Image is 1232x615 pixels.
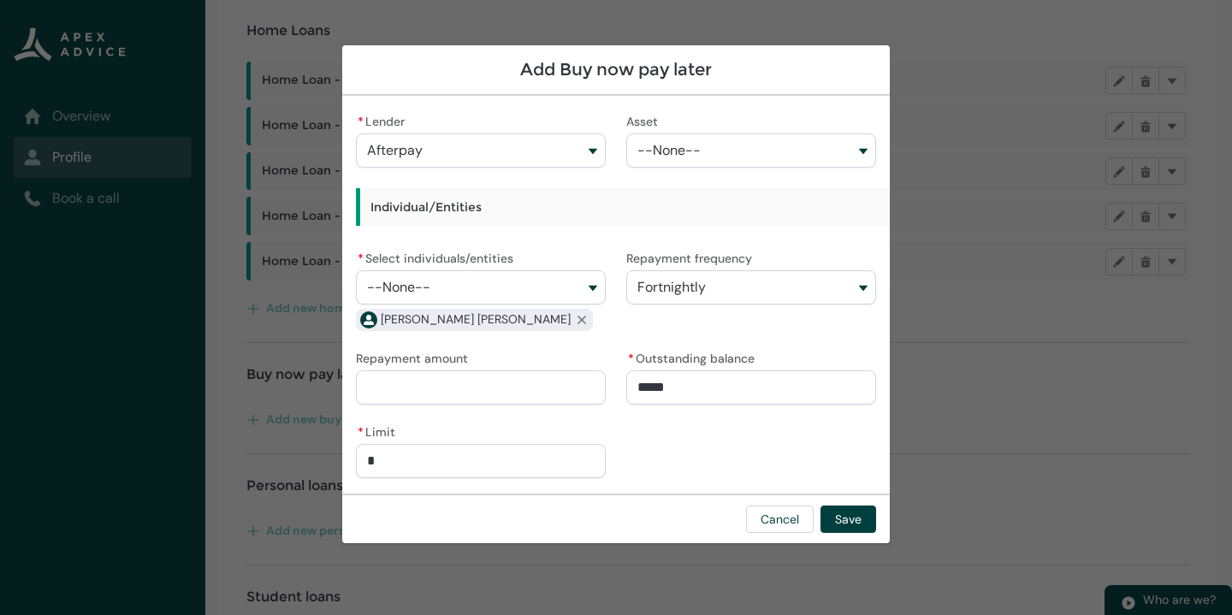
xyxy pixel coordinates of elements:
label: Repayment frequency [626,246,759,267]
span: --None-- [367,280,430,295]
label: Asset [626,109,665,130]
button: Lender [356,133,606,168]
button: Repayment frequency [626,270,876,305]
abbr: required [358,424,364,440]
button: Select individuals/entities [356,270,606,305]
span: Fortnightly [637,280,706,295]
button: Cancel [746,506,814,533]
span: Rachel Elizabeth Elliot [381,310,571,328]
label: Outstanding balance [626,346,761,367]
h3: Individual/Entities [356,188,1063,226]
h1: Add Buy now pay later [356,59,876,80]
label: Select individuals/entities [356,246,520,267]
label: Lender [356,109,412,130]
button: Save [820,506,876,533]
label: Limit [356,420,402,441]
abbr: required [358,114,364,129]
button: Asset [626,133,876,168]
span: --None-- [637,143,701,158]
abbr: required [358,251,364,266]
button: Remove Rachel Elizabeth Elliot [571,309,593,331]
label: Repayment amount [356,346,475,367]
span: Afterpay [367,143,423,158]
abbr: required [628,351,634,366]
